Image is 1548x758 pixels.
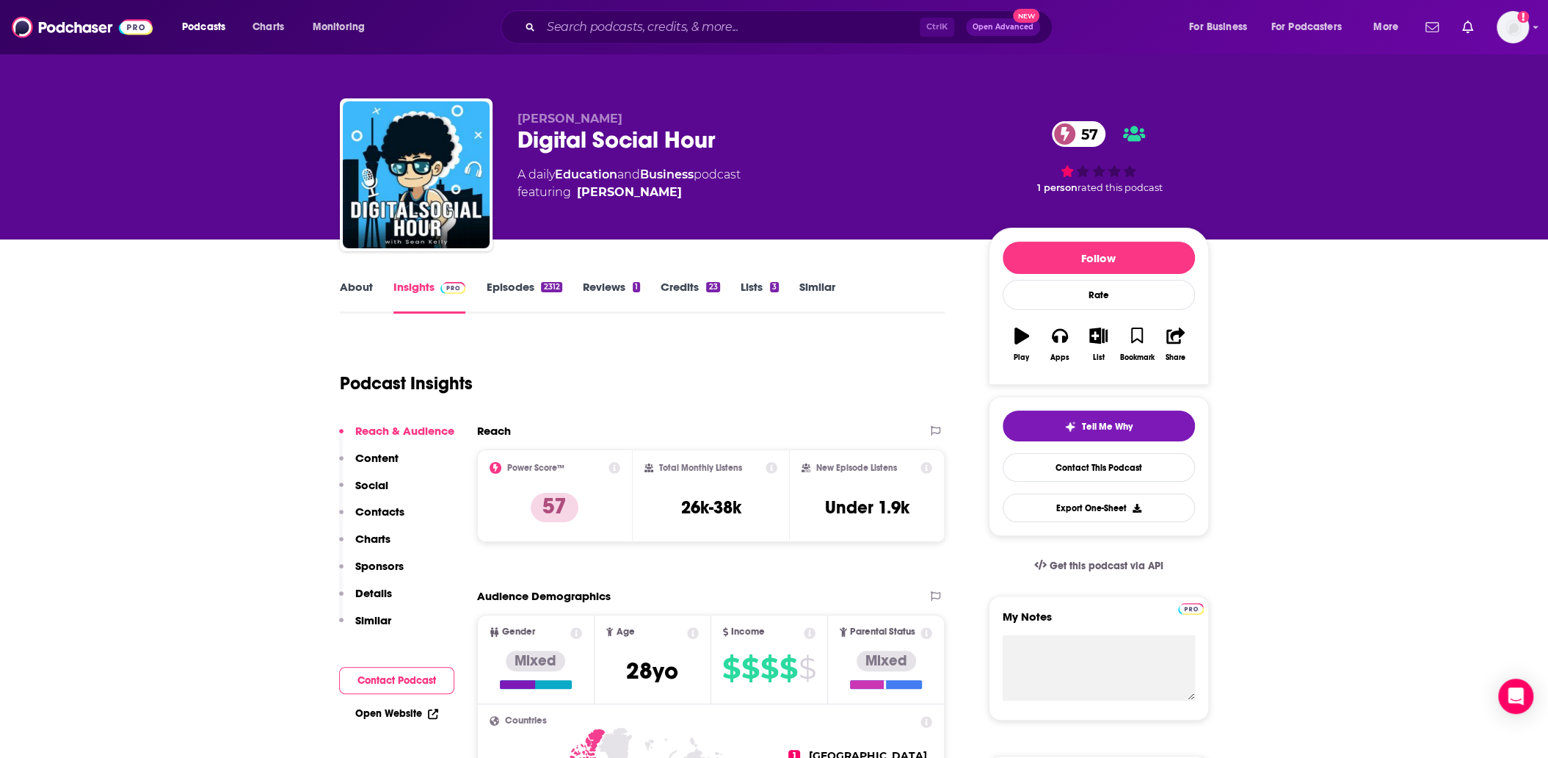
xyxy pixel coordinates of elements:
div: Mixed [506,651,565,671]
button: Contacts [339,505,404,532]
h3: 26k-38k [680,497,741,519]
a: Episodes2312 [486,280,562,314]
div: 57 1 personrated this podcast [989,112,1209,203]
a: Sean Kelly [577,184,682,201]
h2: New Episode Listens [816,463,897,473]
input: Search podcasts, credits, & more... [541,15,920,39]
p: Contacts [355,505,404,519]
span: 57 [1066,121,1105,147]
h2: Audience Demographics [477,589,611,603]
div: 1 [633,282,640,292]
span: Podcasts [182,17,225,37]
span: $ [741,657,759,680]
a: Business [640,167,694,181]
button: Open AdvancedNew [966,18,1040,36]
p: Details [355,586,392,600]
span: Open Advanced [973,24,1033,31]
button: open menu [172,15,244,39]
a: Similar [799,280,835,314]
div: A daily podcast [517,166,741,201]
button: Content [339,451,399,478]
a: About [340,280,373,314]
div: Search podcasts, credits, & more... [515,10,1066,44]
div: List [1093,353,1105,362]
span: Tell Me Why [1082,421,1133,433]
img: tell me why sparkle [1064,421,1076,433]
h3: Under 1.9k [825,497,909,519]
span: New [1013,9,1039,23]
span: Countries [505,716,547,726]
span: For Business [1189,17,1247,37]
img: Podchaser Pro [440,282,466,294]
div: Bookmark [1119,353,1154,362]
span: Parental Status [850,627,915,637]
a: Digital Social Hour [343,101,490,248]
a: Reviews1 [583,280,640,314]
button: Follow [1003,242,1195,274]
div: Play [1014,353,1029,362]
h2: Total Monthly Listens [659,463,742,473]
span: Ctrl K [920,18,954,37]
span: and [617,167,640,181]
button: Charts [339,532,390,559]
span: Monitoring [313,17,365,37]
p: Charts [355,532,390,546]
label: My Notes [1003,610,1195,635]
span: Income [731,627,765,637]
span: [PERSON_NAME] [517,112,622,126]
a: Show notifications dropdown [1420,15,1445,40]
a: Contact This Podcast [1003,453,1195,482]
a: Credits23 [661,280,719,314]
a: Lists3 [741,280,779,314]
button: Share [1156,318,1194,371]
button: Reach & Audience [339,424,454,451]
span: $ [780,657,797,680]
span: featuring [517,184,741,201]
button: open menu [1262,15,1363,39]
div: Rate [1003,280,1195,310]
div: 23 [706,282,719,292]
span: Get this podcast via API [1049,560,1163,572]
p: Content [355,451,399,465]
img: Podchaser Pro [1178,603,1204,615]
button: Bookmark [1118,318,1156,371]
img: Podchaser - Follow, Share and Rate Podcasts [12,13,153,41]
a: 57 [1052,121,1105,147]
p: Social [355,478,388,492]
span: $ [722,657,740,680]
button: open menu [1179,15,1265,39]
svg: Add a profile image [1517,11,1529,23]
button: tell me why sparkleTell Me Why [1003,411,1195,441]
div: Apps [1050,353,1069,362]
button: Similar [339,613,391,640]
button: open menu [1363,15,1417,39]
a: Charts [243,15,293,39]
div: Mixed [857,651,916,671]
img: User Profile [1497,11,1529,43]
div: Open Intercom Messenger [1498,679,1533,714]
p: Sponsors [355,559,404,573]
button: Export One-Sheet [1003,494,1195,522]
a: InsightsPodchaser Pro [393,280,466,314]
button: List [1079,318,1117,371]
button: open menu [302,15,384,39]
span: Charts [252,17,284,37]
a: Pro website [1178,601,1204,615]
h2: Reach [477,424,511,438]
span: Age [616,627,634,637]
div: 2312 [541,282,562,292]
span: Gender [502,627,535,637]
button: Play [1003,318,1041,371]
span: $ [799,657,815,680]
p: Similar [355,613,391,627]
div: 3 [770,282,779,292]
h1: Podcast Insights [340,372,473,394]
button: Sponsors [339,559,404,586]
div: Share [1166,353,1185,362]
button: Apps [1041,318,1079,371]
span: 1 person [1037,182,1078,193]
h2: Power Score™ [507,463,564,473]
span: For Podcasters [1271,17,1342,37]
a: Show notifications dropdown [1456,15,1479,40]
